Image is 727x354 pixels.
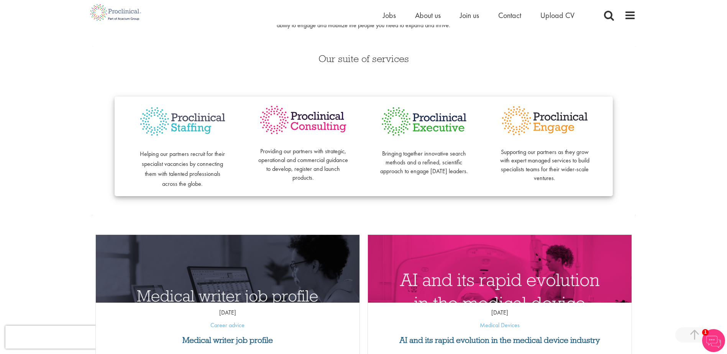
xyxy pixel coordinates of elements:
a: Career advice [210,321,245,329]
a: Jobs [383,10,396,20]
a: Link to a post [96,235,359,303]
img: Proclinical Executive [379,104,469,139]
img: Chatbot [702,329,725,352]
p: [DATE] [368,308,632,317]
a: Link to a post [368,235,632,303]
img: Proclinical Engage [500,104,590,137]
a: Upload CV [540,10,574,20]
img: Proclinical Consulting [258,104,348,136]
a: Medical Devices [480,321,520,329]
p: Supporting our partners as they grow with expert managed services to build specialists teams for ... [500,139,590,183]
a: About us [415,10,441,20]
a: Contact [498,10,521,20]
iframe: reCAPTCHA [5,326,103,349]
span: 1 [702,329,709,336]
span: Helping our partners recruit for their specialist vacancies by connecting them with talented prof... [140,150,225,188]
a: AI and its rapid evolution in the medical device industry [372,336,628,344]
p: Bringing together innovative search methods and a refined, scientific approach to engage [DATE] l... [379,141,469,175]
p: Providing our partners with strategic, operational and commercial guidance to develop, register a... [258,139,348,182]
a: Join us [460,10,479,20]
h3: Our suite of services [92,54,636,64]
p: [DATE] [96,308,359,317]
img: Proclinical Staffing [138,104,228,139]
a: Medical writer job profile [100,336,356,344]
